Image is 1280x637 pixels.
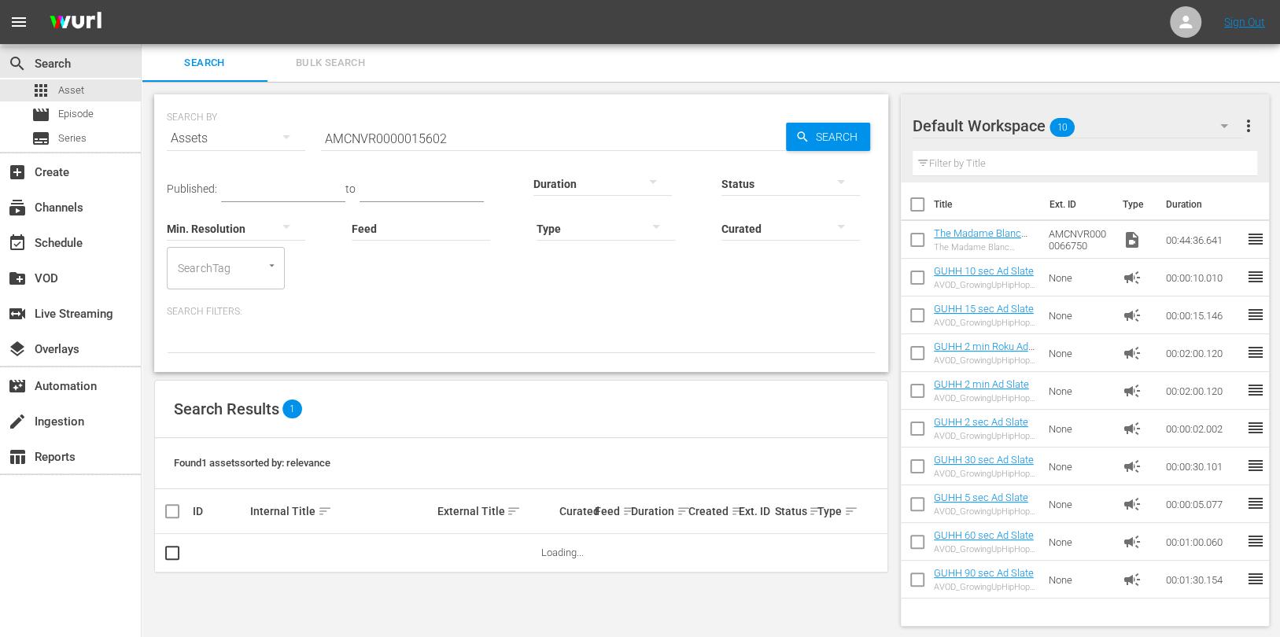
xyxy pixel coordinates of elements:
span: Ad [1122,306,1141,325]
a: GUHH 2 min Roku Ad Slate [934,341,1035,364]
td: None [1042,296,1116,334]
span: Asset [58,83,84,98]
td: 00:00:02.002 [1159,410,1245,447]
div: AVOD_GrowingUpHipHopWeTV_WillBeRightBack _15sec_RB24_S01398805005 [934,318,1036,328]
div: AVOD_GrowingUpHipHopWeTV_WillBeRightBack _2sec_RB24_S01398805008 [934,431,1036,441]
span: Live Streaming [8,304,27,323]
div: AVOD_GrowingUpHipHopWeTV_WillBeRightBack _30sec_RB24_S01398805004 [934,469,1036,479]
span: Ad [1122,381,1141,400]
div: External Title [437,502,554,521]
th: Type [1112,182,1156,226]
span: Search [8,54,27,73]
span: reorder [1245,381,1264,400]
div: Status [774,502,813,521]
td: None [1042,410,1116,447]
span: 10 [1049,111,1075,144]
span: reorder [1245,305,1264,324]
span: campaign [1122,457,1141,476]
span: sort [507,504,521,518]
a: GUHH 15 sec Ad Slate [934,303,1034,315]
button: Open [264,258,279,273]
button: Search [786,123,870,151]
td: 00:01:30.154 [1159,561,1245,598]
span: menu [9,13,28,31]
span: sort [731,504,745,518]
span: Asset [31,81,50,100]
span: Reports [8,447,27,466]
span: Search [151,54,258,72]
div: AVOD_GrowingUpHipHopWeTV_WillBeRightBack _2MinCountdown_RB24_S01398804001-Roku [934,355,1036,366]
span: reorder [1245,418,1264,437]
span: Loading... [541,547,584,558]
a: GUHH 30 sec Ad Slate [934,454,1034,466]
span: sort [809,504,823,518]
span: to [345,182,356,195]
div: Internal Title [250,502,432,521]
a: GUHH 2 min Ad Slate [934,378,1029,390]
span: Published: [167,182,217,195]
a: GUHH 90 sec Ad Slate [934,567,1034,579]
span: Ad [1122,570,1141,589]
span: Episode [58,106,94,122]
span: Ingestion [8,412,27,431]
button: more_vert [1238,107,1257,145]
th: Duration [1156,182,1250,226]
td: None [1042,372,1116,410]
td: 00:00:30.101 [1159,447,1245,485]
span: sort [677,504,691,518]
span: VOD [8,269,27,288]
td: 00:02:00.120 [1159,334,1245,372]
div: Ext. ID [739,505,770,517]
div: Default Workspace [913,104,1244,148]
th: Title [934,182,1040,226]
a: Sign Out [1224,16,1265,28]
td: 00:02:00.120 [1159,372,1245,410]
span: video_file [1122,230,1141,249]
span: Episode [31,105,50,124]
div: The Madame Blanc Mysteries 103: Episode 3 [934,242,1036,252]
span: Bulk Search [277,54,384,72]
th: Ext. ID [1039,182,1112,226]
span: sort [622,504,636,518]
td: None [1042,259,1116,296]
img: ans4CAIJ8jUAAAAAAAAAAAAAAAAAAAAAAAAgQb4GAAAAAAAAAAAAAAAAAAAAAAAAJMjXAAAAAAAAAAAAAAAAAAAAAAAAgAT5G... [38,4,113,41]
span: reorder [1245,532,1264,550]
div: Type [817,502,842,521]
span: Schedule [8,234,27,252]
td: None [1042,447,1116,485]
div: AVOD_GrowingUpHipHopWeTV_WillBeRightBack _10sec_RB24_S01398805006 [934,280,1036,290]
span: reorder [1245,456,1264,475]
td: None [1042,561,1116,598]
a: GUHH 5 sec Ad Slate [934,492,1028,503]
td: None [1042,334,1116,372]
div: Curated [559,505,591,517]
div: Duration [631,502,684,521]
a: The Madame Blanc Mysteries 103: Episode 3 [934,227,1027,263]
div: Created [688,502,734,521]
span: reorder [1245,569,1264,588]
span: more_vert [1238,116,1257,135]
a: GUHH 60 sec Ad Slate [934,529,1034,541]
td: 00:00:05.077 [1159,485,1245,523]
span: Ad [1122,344,1141,363]
p: Search Filters: [167,305,876,318]
td: AMCNVR0000066750 [1042,221,1116,259]
span: Found 1 assets sorted by: relevance [174,457,330,469]
div: ID [193,505,245,517]
div: AVOD_GrowingUpHipHopWeTV_WillBeRightBack _5sec_RB24_S01398805007 [934,506,1036,517]
span: Automation [8,377,27,396]
span: Channels [8,198,27,217]
span: reorder [1245,267,1264,286]
div: AVOD_GrowingUpHipHopWeTV_WillBeRightBack _90sec_RB24_S01398805002 [934,582,1036,592]
a: GUHH 10 sec Ad Slate [934,265,1034,277]
span: Ad [1122,532,1141,551]
span: Overlays [8,340,27,359]
div: AVOD_GrowingUpHipHopWeTV_WillBeRightBack _60sec_RB24_S01398805003 [934,544,1036,554]
span: Search Results [174,400,279,418]
td: None [1042,523,1116,561]
td: 00:44:36.641 [1159,221,1245,259]
div: AVOD_GrowingUpHipHopWeTV_WillBeRightBack _2Min_RB24_S01398805001 [934,393,1036,403]
span: reorder [1245,230,1264,249]
span: reorder [1245,494,1264,513]
div: Assets [167,116,305,160]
